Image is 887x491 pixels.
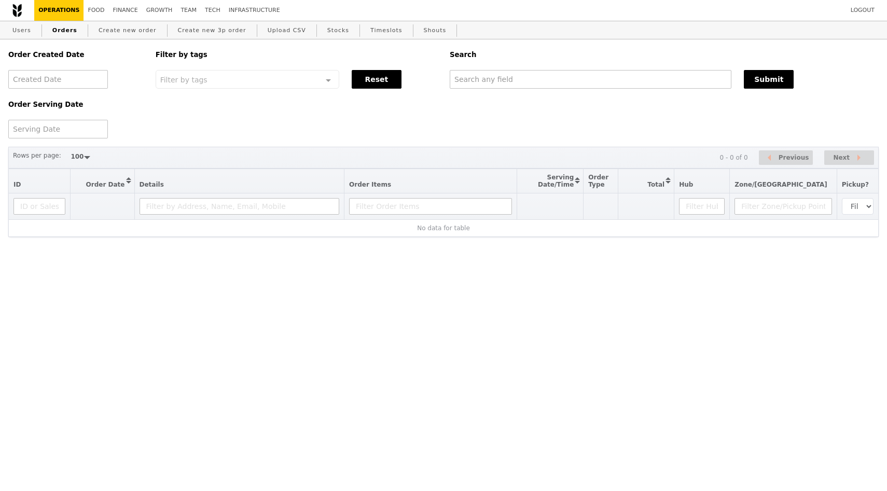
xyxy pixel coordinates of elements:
[13,181,21,188] span: ID
[13,198,65,215] input: ID or Salesperson name
[450,70,731,89] input: Search any field
[8,101,143,108] h5: Order Serving Date
[824,150,874,165] button: Next
[349,181,391,188] span: Order Items
[779,151,809,164] span: Previous
[734,198,832,215] input: Filter Zone/Pickup Point
[719,154,747,161] div: 0 - 0 of 0
[679,198,725,215] input: Filter Hub
[744,70,794,89] button: Submit
[174,21,251,40] a: Create new 3p order
[140,181,164,188] span: Details
[833,151,850,164] span: Next
[8,120,108,138] input: Serving Date
[420,21,451,40] a: Shouts
[160,75,207,84] span: Filter by tags
[264,21,310,40] a: Upload CSV
[679,181,693,188] span: Hub
[13,150,61,161] label: Rows per page:
[13,225,874,232] div: No data for table
[94,21,161,40] a: Create new order
[759,150,813,165] button: Previous
[842,181,869,188] span: Pickup?
[8,21,35,40] a: Users
[8,70,108,89] input: Created Date
[156,51,437,59] h5: Filter by tags
[588,174,608,188] span: Order Type
[323,21,353,40] a: Stocks
[734,181,827,188] span: Zone/[GEOGRAPHIC_DATA]
[349,198,512,215] input: Filter Order Items
[48,21,81,40] a: Orders
[8,51,143,59] h5: Order Created Date
[140,198,340,215] input: Filter by Address, Name, Email, Mobile
[450,51,879,59] h5: Search
[12,4,22,17] img: Grain logo
[366,21,406,40] a: Timeslots
[352,70,401,89] button: Reset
